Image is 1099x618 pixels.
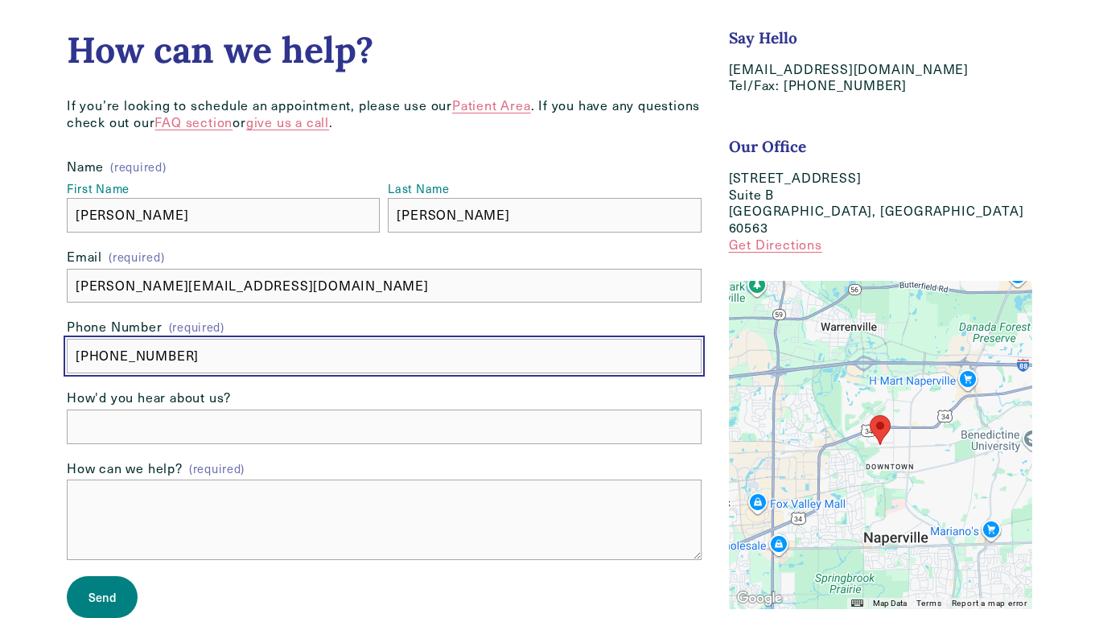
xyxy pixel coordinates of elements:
[67,159,104,175] span: Name
[729,137,806,156] strong: Our Office
[109,249,164,265] span: (required)
[851,598,862,609] button: Keyboard shortcuts
[67,181,380,198] div: First Name
[154,113,233,130] a: FAQ section
[67,249,102,266] span: Email
[916,599,942,608] a: Terms
[67,389,231,406] span: How'd you hear about us?
[452,97,531,113] a: Patient Area
[110,161,166,172] span: (required)
[67,28,702,72] h2: How can we help?
[729,170,1032,253] p: [STREET_ADDRESS] Suite B [GEOGRAPHIC_DATA], [GEOGRAPHIC_DATA] 60563
[388,181,701,198] div: Last Name
[67,319,163,336] span: Phone Number
[873,598,907,609] button: Map Data
[729,28,797,47] strong: Say Hello
[246,113,329,130] a: give us a call
[189,461,245,476] span: (required)
[733,588,786,609] img: Google
[67,97,702,131] p: If you’re looking to schedule an appointment, please use our . If you have any questions check ou...
[870,415,891,445] div: Ivy Lane Counseling 618 West 5th Ave Suite B Naperville, IL 60563
[88,589,116,605] span: Send
[67,460,183,477] span: How can we help?
[729,61,1032,95] p: [EMAIL_ADDRESS][DOMAIN_NAME] Tel/Fax: [PHONE_NUMBER]
[169,321,224,332] span: (required)
[952,599,1027,608] a: Report a map error
[67,576,138,618] button: SendSend
[729,236,822,253] a: Get Directions
[733,588,786,609] a: Open this area in Google Maps (opens a new window)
